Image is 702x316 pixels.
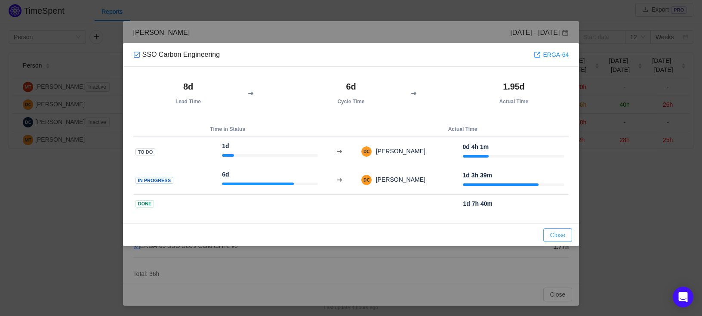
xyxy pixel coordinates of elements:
[346,82,356,91] strong: 6d
[135,149,156,156] span: To Do
[543,228,573,242] button: Close
[673,287,693,307] div: Open Intercom Messenger
[534,50,569,59] a: ERGA-64
[133,51,140,58] img: 10318
[222,171,229,178] strong: 6d
[133,77,243,109] th: Lead Time
[463,143,489,150] strong: 0d 4h 1m
[222,143,229,149] strong: 1d
[135,177,173,184] span: In Progress
[183,82,193,91] strong: 8d
[296,77,406,109] th: Cycle Time
[372,176,425,183] span: [PERSON_NAME]
[459,77,569,109] th: Actual Time
[463,172,492,179] strong: 1d 3h 39m
[361,146,372,157] img: b0a1c15f42da5f97fd4f491b3749bdfd
[463,200,493,207] strong: 1d 7h 40m
[133,122,322,137] th: Time in Status
[361,175,372,185] img: b0a1c15f42da5f97fd4f491b3749bdfd
[133,50,220,59] div: SSO Carbon Engineering
[135,200,154,208] span: Done
[372,148,425,155] span: [PERSON_NAME]
[357,122,569,137] th: Actual Time
[503,82,524,91] strong: 1.95d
